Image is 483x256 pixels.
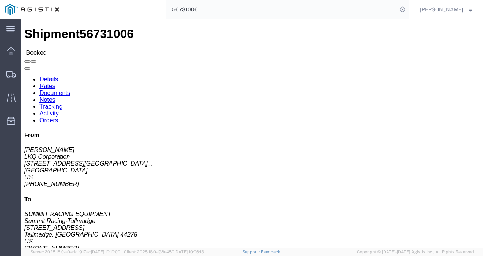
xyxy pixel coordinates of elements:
[166,0,397,19] input: Search for shipment number, reference number
[124,250,204,254] span: Client: 2025.18.0-198a450
[30,250,120,254] span: Server: 2025.18.0-a0edd1917ac
[21,19,483,248] iframe: FS Legacy Container
[261,250,280,254] a: Feedback
[91,250,120,254] span: [DATE] 10:10:00
[420,5,472,14] button: [PERSON_NAME]
[5,4,59,15] img: logo
[420,5,463,14] span: Nathan Seeley
[357,249,474,255] span: Copyright © [DATE]-[DATE] Agistix Inc., All Rights Reserved
[242,250,261,254] a: Support
[174,250,204,254] span: [DATE] 10:06:13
